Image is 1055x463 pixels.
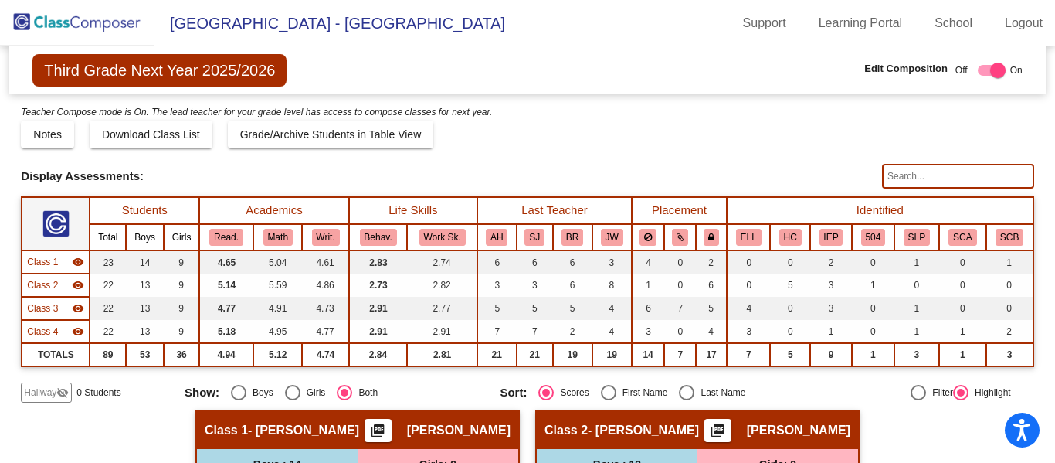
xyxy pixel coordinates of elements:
td: 0 [986,274,1033,297]
td: 4 [592,320,632,343]
button: Print Students Details [365,419,392,442]
td: 9 [164,250,199,274]
td: 0 [894,274,939,297]
td: 1 [852,343,894,366]
a: School [922,11,985,36]
mat-icon: visibility [72,325,84,338]
td: 2.84 [349,343,408,366]
mat-radio-group: Select an option [500,385,803,400]
button: Notes [21,121,74,148]
td: 0 [852,320,894,343]
button: BR [561,229,583,246]
td: 4 [727,297,771,320]
td: 1 [939,320,986,343]
span: Grade/Archive Students in Table View [240,128,422,141]
td: 19 [592,343,632,366]
td: 21 [517,343,553,366]
td: 0 [939,297,986,320]
th: Identified [727,197,1033,224]
button: SJ [524,229,544,246]
a: Learning Portal [806,11,915,36]
td: 36 [164,343,199,366]
td: 2.91 [407,320,477,343]
td: 5 [477,297,517,320]
button: 504 [861,229,886,246]
button: Behav. [360,229,397,246]
td: 17 [696,343,727,366]
td: 3 [810,274,852,297]
td: 7 [664,297,696,320]
td: 4.77 [199,297,253,320]
td: 7 [517,320,553,343]
div: Both [352,386,378,400]
td: 5.14 [199,274,253,297]
td: 4.95 [253,320,302,343]
span: Display Assessments: [21,169,144,183]
td: 6 [696,274,727,297]
td: Katheryn Anderson - Katheryn Anderson [22,297,90,320]
td: 2 [810,250,852,274]
th: Keep with students [664,224,696,250]
td: TOTALS [22,343,90,366]
span: Download Class List [102,128,200,141]
td: 4.73 [302,297,348,320]
td: 21 [477,343,517,366]
td: 6 [632,297,664,320]
th: Keep with teacher [696,224,727,250]
td: David Whitney, Jr. - David Whitney [22,320,90,343]
td: 3 [517,274,553,297]
mat-icon: picture_as_pdf [368,423,387,444]
mat-icon: visibility [72,279,84,291]
td: 4.86 [302,274,348,297]
button: AH [486,229,507,246]
td: 1 [894,250,939,274]
button: Work Sk. [419,229,466,246]
span: [PERSON_NAME] [407,423,511,438]
th: Academics [199,197,349,224]
span: Sort: [500,386,527,400]
td: 1 [939,343,986,366]
i: Teacher Compose mode is On. The lead teacher for your grade level has access to compose classes f... [21,107,492,117]
td: 13 [126,274,164,297]
span: [PERSON_NAME] [747,423,850,438]
td: 7 [664,343,696,366]
td: 3 [632,320,664,343]
td: 1 [632,274,664,297]
th: English Language Learner [727,224,771,250]
td: 0 [852,250,894,274]
button: IEP [819,229,843,246]
td: 1 [810,320,852,343]
th: Savannah Johnson [517,224,553,250]
th: Brenda Rossnagle [553,224,592,250]
td: 9 [164,297,199,320]
td: 6 [553,274,592,297]
td: 2.91 [349,297,408,320]
td: 4 [632,250,664,274]
button: SLP [904,229,930,246]
th: Students [90,197,199,224]
td: 3 [727,320,771,343]
td: 22 [90,274,126,297]
th: Keep away students [632,224,664,250]
td: 1 [894,320,939,343]
td: 0 [770,250,809,274]
td: 2 [986,320,1033,343]
td: 0 [770,297,809,320]
td: 22 [90,320,126,343]
div: Filter [926,386,953,400]
button: Read. [209,229,243,246]
td: 22 [90,297,126,320]
mat-icon: visibility_off [56,386,69,399]
span: Hallway [24,386,56,400]
span: Class 2 [544,423,588,438]
td: 3 [592,250,632,274]
th: Placement [632,197,727,224]
th: Girls [164,224,199,250]
td: 5.04 [253,250,302,274]
td: 19 [553,343,592,366]
button: Print Students Details [704,419,731,442]
td: 89 [90,343,126,366]
span: On [1010,63,1023,77]
th: Total [90,224,126,250]
button: ELL [736,229,762,246]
